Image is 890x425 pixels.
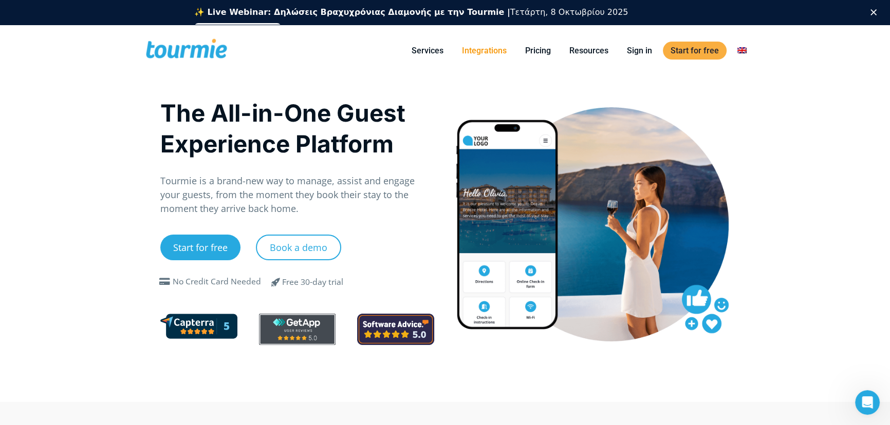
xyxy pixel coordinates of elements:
[156,278,173,286] span: 
[264,276,288,288] span: 
[404,44,451,57] a: Services
[454,44,514,57] a: Integrations
[663,42,727,60] a: Start for free
[855,390,880,415] iframe: Intercom live chat
[194,7,510,17] b: ✨ Live Webinar: Δηλώσεις Βραχυχρόνιας Διαμονής με την Tourmie |
[160,235,240,260] a: Start for free
[562,44,616,57] a: Resources
[160,174,434,216] p: Tourmie is a brand-new way to manage, assist and engage your guests, from the moment they book th...
[619,44,660,57] a: Sign in
[282,276,343,288] div: Free 30-day trial
[160,98,434,159] h1: The All-in-One Guest Experience Platform
[870,9,881,15] div: Κλείσιμο
[256,235,341,260] a: Book a demo
[173,276,261,288] div: No Credit Card Needed
[194,23,281,35] a: Εγγραφείτε δωρεάν
[517,44,559,57] a: Pricing
[194,7,628,17] div: Τετάρτη, 8 Οκτωβρίου 2025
